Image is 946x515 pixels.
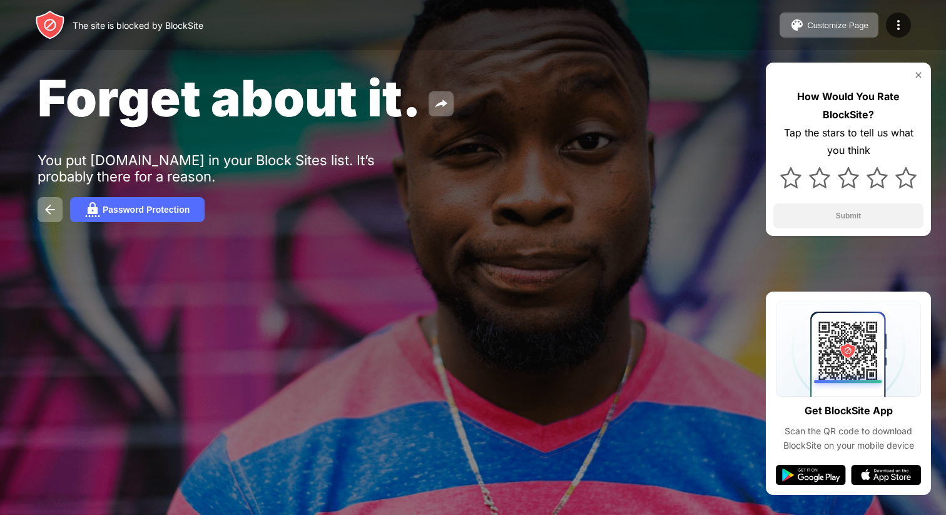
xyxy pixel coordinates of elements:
img: back.svg [43,202,58,217]
img: star.svg [867,167,888,188]
img: star.svg [838,167,859,188]
button: Customize Page [780,13,878,38]
img: google-play.svg [776,465,846,485]
div: How Would You Rate BlockSite? [773,88,923,124]
img: pallet.svg [790,18,805,33]
span: Forget about it. [38,68,421,128]
div: The site is blocked by BlockSite [73,20,203,31]
img: star.svg [780,167,801,188]
div: Customize Page [807,21,868,30]
img: star.svg [895,167,917,188]
div: You put [DOMAIN_NAME] in your Block Sites list. It’s probably there for a reason. [38,152,424,185]
img: password.svg [85,202,100,217]
img: qrcode.svg [776,302,921,397]
img: app-store.svg [851,465,921,485]
img: menu-icon.svg [891,18,906,33]
div: Get BlockSite App [805,402,893,420]
img: star.svg [809,167,830,188]
div: Password Protection [103,205,190,215]
div: Scan the QR code to download BlockSite on your mobile device [776,424,921,452]
img: share.svg [434,96,449,111]
img: rate-us-close.svg [913,70,923,80]
div: Tap the stars to tell us what you think [773,124,923,160]
button: Password Protection [70,197,205,222]
button: Submit [773,203,923,228]
img: header-logo.svg [35,10,65,40]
